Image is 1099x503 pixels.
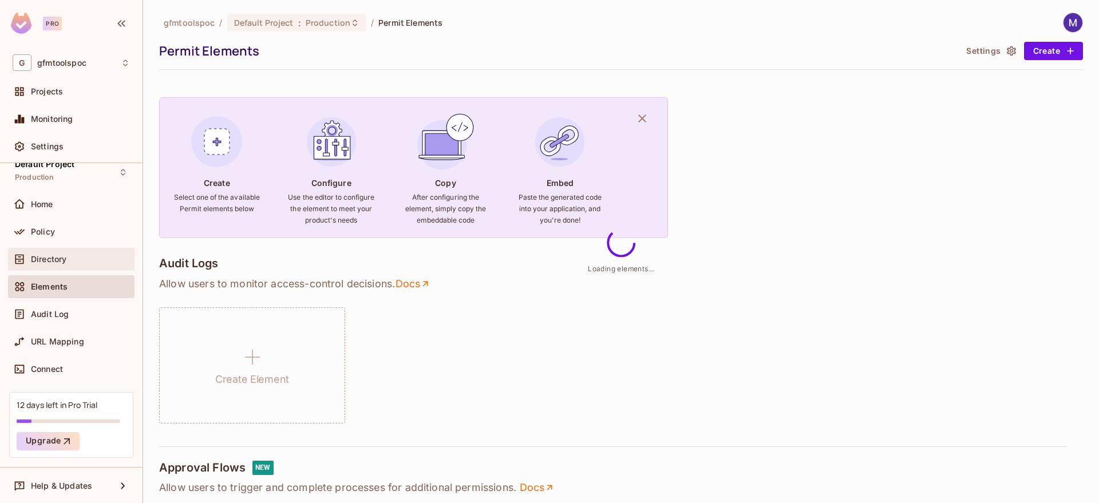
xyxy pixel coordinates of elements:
a: Docs [519,481,555,494]
li: / [371,17,374,28]
span: Projects [31,87,63,96]
span: Production [306,17,350,28]
h6: Select one of the available Permit elements below [173,192,260,215]
span: Audit Log [31,310,69,319]
div: NEW [252,461,273,475]
h4: Approval Flows [159,461,246,475]
p: Allow users to monitor access-control decisions . [159,277,1083,291]
p: Allow users to trigger and complete processes for additional permissions. [159,481,1083,494]
span: G [13,54,31,71]
span: Settings [31,142,64,151]
span: the active workspace [164,17,215,28]
h4: Create [204,177,230,188]
img: Martin Gorostegui [1064,13,1082,32]
h1: Create Element [215,371,289,388]
span: Policy [31,227,55,236]
div: 12 days left in Pro Trial [17,399,97,410]
h4: Embed [547,177,574,188]
img: SReyMgAAAABJRU5ErkJggg== [11,13,31,34]
h4: Audit Logs [159,256,219,270]
span: Monitoring [31,114,73,124]
h6: Use the editor to configure the element to meet your product's needs [288,192,375,226]
span: Permit Elements [378,17,442,28]
span: Loading elements... [588,264,654,272]
span: Connect [31,365,63,374]
h6: Paste the generated code into your application, and you're done! [516,192,603,226]
span: : [298,18,302,27]
span: Default Project [234,17,294,28]
div: Permit Elements [159,42,956,60]
span: Directory [31,255,66,264]
button: Upgrade [17,432,80,450]
span: Help & Updates [31,481,92,490]
img: Create Element [186,111,248,173]
img: Configure Element [301,111,362,173]
img: Copy Element [414,111,476,173]
button: Settings [962,42,1019,60]
span: Workspace: gfmtoolspoc [37,58,86,68]
span: Home [31,200,53,209]
h6: After configuring the element, simply copy the embeddable code [402,192,489,226]
span: Default Project [15,160,74,169]
div: Pro [43,17,62,30]
span: Elements [31,282,68,291]
h4: Copy [435,177,456,188]
li: / [219,17,222,28]
span: URL Mapping [31,337,84,346]
a: Docs [395,277,431,291]
h4: Configure [311,177,351,188]
span: Production [15,173,54,182]
img: Embed Element [529,111,591,173]
button: Create [1024,42,1083,60]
